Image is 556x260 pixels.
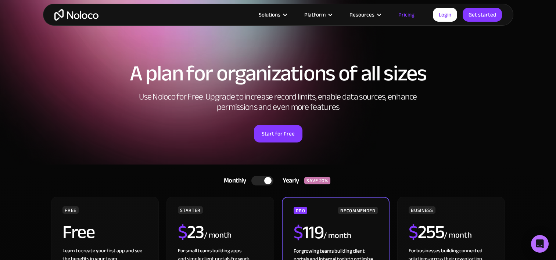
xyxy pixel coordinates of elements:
div: STARTER [178,206,202,214]
div: PRO [294,207,307,214]
h2: 23 [178,223,204,241]
span: $ [178,215,187,249]
div: Platform [304,10,326,19]
div: Platform [295,10,340,19]
div: Resources [340,10,389,19]
div: Yearly [273,175,304,186]
div: / month [444,230,471,241]
h2: Use Noloco for Free. Upgrade to increase record limits, enable data sources, enhance permissions ... [131,92,425,112]
div: RECOMMENDED [338,207,377,214]
a: home [54,9,98,21]
h2: Free [62,223,94,241]
a: Pricing [389,10,424,19]
div: Monthly [215,175,252,186]
div: BUSINESS [409,206,435,214]
div: SAVE 20% [304,177,330,184]
h1: A plan for organizations of all sizes [50,62,506,84]
a: Login [433,8,457,22]
h2: 119 [294,223,323,242]
div: Solutions [259,10,280,19]
h2: 255 [409,223,444,241]
div: Solutions [250,10,295,19]
div: Resources [349,10,374,19]
span: $ [409,215,418,249]
div: / month [323,230,351,242]
div: FREE [62,206,79,214]
a: Get started [463,8,502,22]
a: Start for Free [254,125,302,142]
span: $ [294,215,303,250]
div: / month [204,230,232,241]
div: Open Intercom Messenger [531,235,549,253]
